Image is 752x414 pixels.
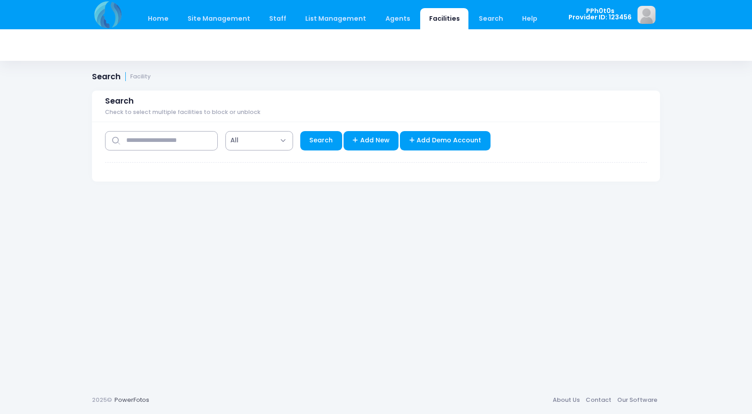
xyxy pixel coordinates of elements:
[582,392,614,408] a: Contact
[115,396,149,404] a: PowerFotos
[344,131,399,150] a: Add New
[261,8,295,29] a: Staff
[637,6,656,24] img: image
[230,136,238,145] span: All
[92,396,112,404] span: 2025©
[569,8,632,21] span: PPh0t0s Provider ID: 123456
[300,131,342,150] a: Search
[130,73,151,80] small: Facility
[550,392,582,408] a: About Us
[179,8,259,29] a: Site Management
[420,8,468,29] a: Facilities
[470,8,512,29] a: Search
[400,131,491,150] a: Add Demo Account
[105,109,261,116] span: Check to select multiple facilities to block or unblock
[139,8,177,29] a: Home
[92,72,151,82] h1: Search
[225,131,293,150] span: All
[514,8,546,29] a: Help
[105,96,134,106] span: Search
[614,392,660,408] a: Our Software
[376,8,419,29] a: Agents
[297,8,375,29] a: List Management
